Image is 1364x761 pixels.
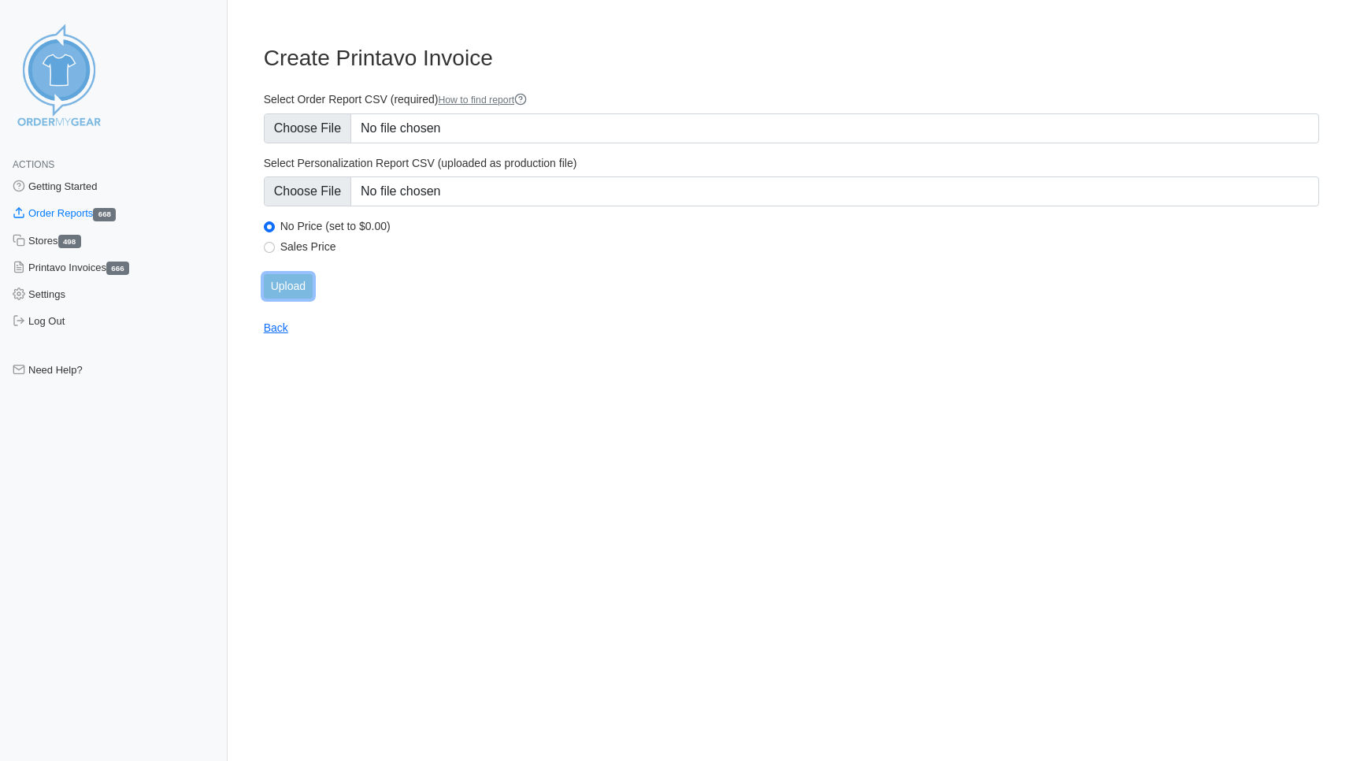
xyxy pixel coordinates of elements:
input: Upload [264,274,313,299]
label: Select Personalization Report CSV (uploaded as production file) [264,156,1319,170]
a: How to find report [438,95,527,106]
label: No Price (set to $0.00) [280,219,1319,233]
label: Select Order Report CSV (required) [264,92,1319,107]
span: 498 [58,235,81,248]
h3: Create Printavo Invoice [264,45,1319,72]
span: 666 [106,262,129,275]
a: Back [264,321,288,334]
label: Sales Price [280,239,1319,254]
span: 668 [93,208,116,221]
span: Actions [13,159,54,170]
